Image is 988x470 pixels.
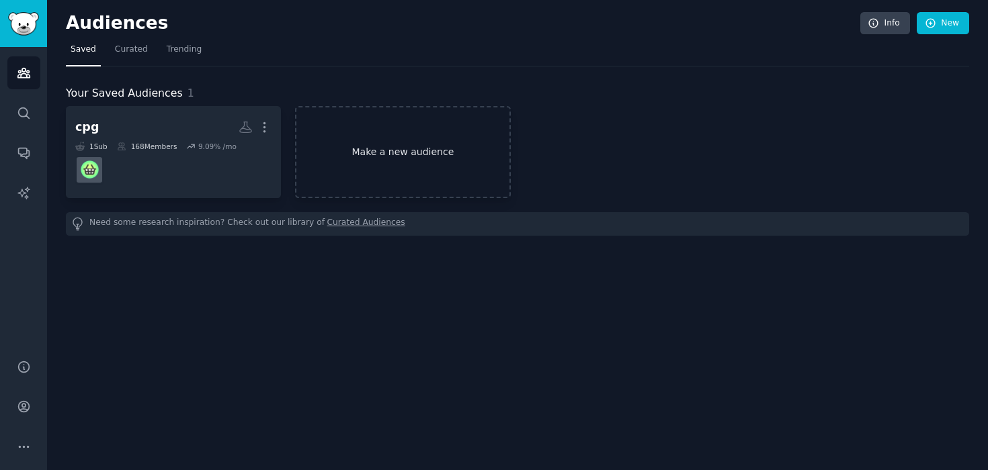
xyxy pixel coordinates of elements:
div: Need some research inspiration? Check out our library of [66,212,969,236]
a: cpg1Sub168Members9.09% /moCPGSales [66,106,281,198]
a: Curated Audiences [327,217,405,231]
span: Curated [115,44,148,56]
span: Saved [71,44,96,56]
a: Saved [66,39,101,66]
img: GummySearch logo [8,12,39,36]
a: Trending [162,39,206,66]
span: Trending [167,44,202,56]
span: Your Saved Audiences [66,85,183,102]
a: Make a new audience [295,106,510,198]
div: 168 Members [117,142,177,151]
div: 1 Sub [75,142,108,151]
div: 9.09 % /mo [198,142,237,151]
h2: Audiences [66,13,860,34]
img: CPGSales [79,159,100,180]
a: Curated [110,39,153,66]
a: Info [860,12,910,35]
a: New [917,12,969,35]
div: cpg [75,119,99,136]
span: 1 [188,87,194,99]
